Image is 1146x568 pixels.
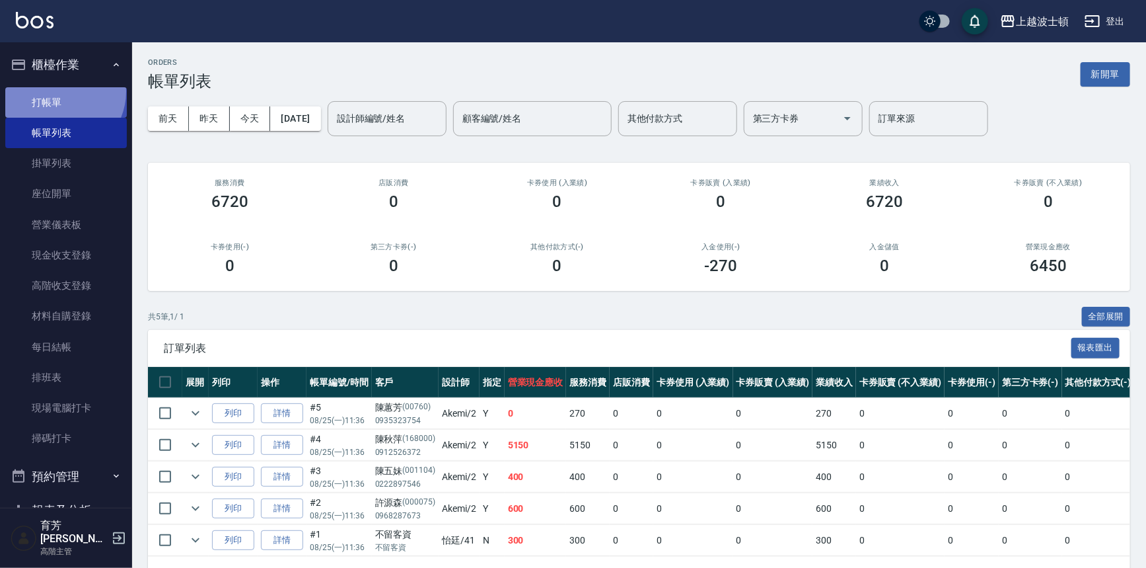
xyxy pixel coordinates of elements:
[164,243,296,251] h2: 卡券使用(-)
[439,525,480,556] td: 怡廷 /41
[1062,462,1135,493] td: 0
[866,192,903,211] h3: 6720
[328,179,460,187] h2: 店販消費
[733,493,813,524] td: 0
[856,493,945,524] td: 0
[999,462,1062,493] td: 0
[812,493,856,524] td: 600
[375,415,436,426] p: 0935323754
[480,493,505,524] td: Y
[1081,62,1130,87] button: 新開單
[310,478,369,490] p: 08/25 (一) 11:36
[610,367,653,398] th: 店販消費
[999,525,1062,556] td: 0
[389,257,398,275] h3: 0
[653,525,733,556] td: 0
[375,496,436,510] div: 許源森
[856,525,945,556] td: 0
[306,367,372,398] th: 帳單編號/時間
[186,467,205,487] button: expand row
[566,493,610,524] td: 600
[164,179,296,187] h3: 服務消費
[999,493,1062,524] td: 0
[962,8,988,34] button: save
[653,462,733,493] td: 0
[11,525,37,551] img: Person
[480,367,505,398] th: 指定
[40,519,108,546] h5: 育芳[PERSON_NAME]
[945,525,999,556] td: 0
[148,106,189,131] button: 前天
[945,430,999,461] td: 0
[211,192,248,211] h3: 6720
[653,398,733,429] td: 0
[5,493,127,528] button: 報表及分析
[1062,367,1135,398] th: 其他付款方式(-)
[306,462,372,493] td: #3
[310,415,369,426] p: 08/25 (一) 11:36
[261,403,303,424] a: 詳情
[553,257,562,275] h3: 0
[310,542,369,553] p: 08/25 (一) 11:36
[945,367,999,398] th: 卡券使用(-)
[5,210,127,240] a: 營業儀表板
[705,257,738,275] h3: -270
[375,464,436,478] div: 陳五妹
[403,464,436,478] p: (001104)
[610,493,653,524] td: 0
[837,108,858,129] button: Open
[480,430,505,461] td: Y
[212,403,254,424] button: 列印
[403,432,436,446] p: (168000)
[375,510,436,522] p: 0968287673
[812,398,856,429] td: 270
[5,301,127,331] a: 材料自購登錄
[566,462,610,493] td: 400
[328,243,460,251] h2: 第三方卡券(-)
[306,430,372,461] td: #4
[5,179,127,209] a: 座位開單
[182,367,209,398] th: 展開
[655,179,787,187] h2: 卡券販賣 (入業績)
[999,398,1062,429] td: 0
[5,148,127,179] a: 掛單列表
[306,525,372,556] td: #1
[310,446,369,458] p: 08/25 (一) 11:36
[5,393,127,423] a: 現場電腦打卡
[812,367,856,398] th: 業績收入
[1062,398,1135,429] td: 0
[653,430,733,461] td: 0
[716,192,725,211] h3: 0
[439,462,480,493] td: Akemi /2
[1044,192,1053,211] h3: 0
[480,398,505,429] td: Y
[1030,257,1067,275] h3: 6450
[566,367,610,398] th: 服務消費
[610,462,653,493] td: 0
[982,243,1114,251] h2: 營業現金應收
[375,542,436,553] p: 不留客資
[505,430,567,461] td: 5150
[480,462,505,493] td: Y
[1071,338,1120,358] button: 報表匯出
[189,106,230,131] button: 昨天
[610,525,653,556] td: 0
[945,398,999,429] td: 0
[186,530,205,550] button: expand row
[856,462,945,493] td: 0
[610,430,653,461] td: 0
[261,499,303,519] a: 詳情
[439,398,480,429] td: Akemi /2
[212,530,254,551] button: 列印
[653,367,733,398] th: 卡券使用 (入業績)
[1079,9,1130,34] button: 登出
[480,525,505,556] td: N
[310,510,369,522] p: 08/25 (一) 11:36
[1062,430,1135,461] td: 0
[375,528,436,542] div: 不留客資
[1082,307,1131,327] button: 全部展開
[209,367,258,398] th: 列印
[375,446,436,458] p: 0912526372
[553,192,562,211] h3: 0
[655,243,787,251] h2: 入金使用(-)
